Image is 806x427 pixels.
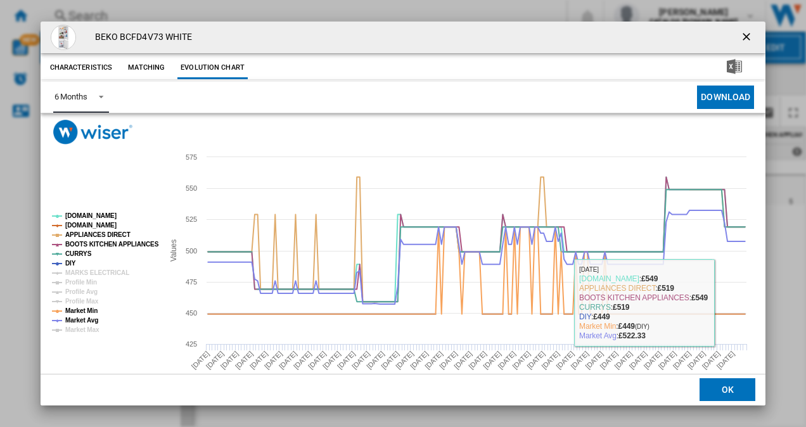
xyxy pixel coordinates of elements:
tspan: [DATE] [365,350,386,371]
img: logo_wiser_300x94.png [53,120,132,144]
tspan: [DATE] [584,350,604,371]
tspan: 475 [186,278,197,286]
tspan: [DATE] [189,350,210,371]
tspan: [DATE] [467,350,488,371]
img: 10253394 [51,25,76,50]
tspan: [DATE] [248,350,269,371]
tspan: Values [169,239,177,262]
tspan: [DATE] [336,350,357,371]
tspan: [DATE] [380,350,400,371]
tspan: [DATE] [598,350,619,371]
button: Characteristics [47,56,116,79]
tspan: [DATE] [671,350,692,371]
tspan: [DOMAIN_NAME] [65,212,117,219]
tspan: [DATE] [525,350,546,371]
tspan: [DATE] [569,350,590,371]
tspan: [DATE] [700,350,721,371]
tspan: MARKS ELECTRICAL [65,269,129,276]
tspan: Market Avg [65,317,98,324]
tspan: [DATE] [627,350,648,371]
button: Download in Excel [707,56,762,79]
img: excel-24x24.png [727,59,742,74]
tspan: 500 [186,247,197,255]
tspan: [DATE] [423,350,444,371]
tspan: [DATE] [686,350,707,371]
tspan: [DOMAIN_NAME] [65,222,117,229]
tspan: [DATE] [496,350,517,371]
button: getI18NText('BUTTONS.CLOSE_DIALOG') [735,25,760,50]
tspan: [DATE] [613,350,634,371]
tspan: [DATE] [554,350,575,371]
tspan: 525 [186,215,197,223]
tspan: [DATE] [307,350,328,371]
tspan: [DATE] [321,350,342,371]
tspan: CURRYS [65,250,92,257]
tspan: APPLIANCES DIRECT [65,231,131,238]
tspan: 575 [186,153,197,161]
tspan: [DATE] [394,350,415,371]
tspan: 425 [186,340,197,348]
tspan: Market Max [65,326,99,333]
button: Download [697,86,754,109]
tspan: [DATE] [262,350,283,371]
tspan: [DATE] [219,350,240,371]
h4: BEKO BCFD4V73 WHITE [89,31,193,44]
md-dialog: Product popup [41,22,766,406]
tspan: [DATE] [715,350,736,371]
button: OK [700,379,755,402]
tspan: [DATE] [409,350,430,371]
tspan: [DATE] [278,350,298,371]
tspan: Market Min [65,307,98,314]
tspan: [DATE] [511,350,532,371]
tspan: [DATE] [452,350,473,371]
button: Matching [118,56,174,79]
tspan: 450 [186,309,197,317]
tspan: [DATE] [292,350,313,371]
tspan: [DATE] [540,350,561,371]
tspan: Profile Max [65,298,99,305]
ng-md-icon: getI18NText('BUTTONS.CLOSE_DIALOG') [740,30,755,46]
div: 6 Months [54,92,87,101]
tspan: 550 [186,184,197,192]
tspan: Profile Avg [65,288,98,295]
button: Evolution chart [177,56,248,79]
tspan: BOOTS KITCHEN APPLIANCES [65,241,159,248]
tspan: DIY [65,260,76,267]
tspan: [DATE] [482,350,502,371]
tspan: [DATE] [233,350,254,371]
tspan: [DATE] [656,350,677,371]
tspan: [DATE] [438,350,459,371]
tspan: [DATE] [350,350,371,371]
tspan: [DATE] [642,350,663,371]
tspan: Profile Min [65,279,97,286]
tspan: [DATE] [204,350,225,371]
